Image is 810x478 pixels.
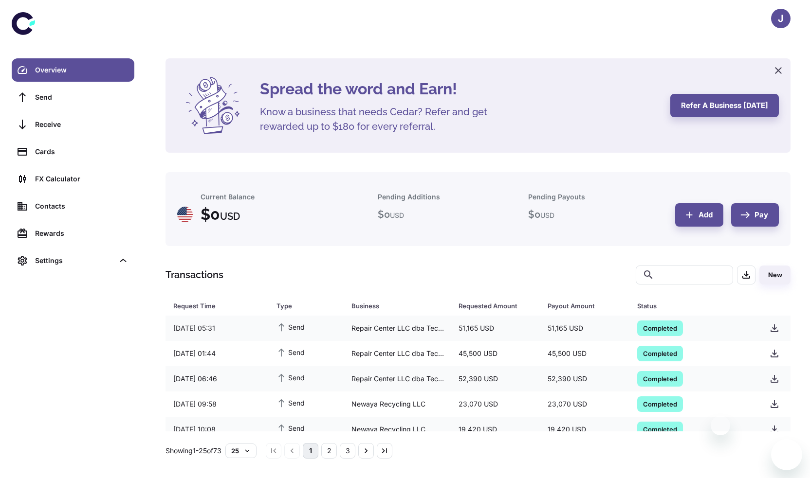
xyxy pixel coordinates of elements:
div: 23,070 USD [540,395,629,413]
a: Contacts [12,195,134,218]
span: Completed [637,373,683,383]
button: Refer a business [DATE] [670,94,779,117]
nav: pagination navigation [264,443,394,459]
button: page 1 [303,443,318,459]
div: 19,420 USD [540,420,629,439]
button: Go to next page [358,443,374,459]
span: Completed [637,424,683,434]
h6: Pending Additions [378,192,440,202]
span: Requested Amount [459,299,536,313]
button: Add [675,203,723,227]
span: Send [276,321,305,332]
span: Send [276,347,305,357]
span: Type [276,299,340,313]
a: Receive [12,113,134,136]
div: Cards [35,146,129,157]
div: [DATE] 06:46 [166,370,269,388]
span: Completed [637,323,683,333]
div: Settings [12,249,134,272]
span: Request Time [173,299,265,313]
div: [DATE] 01:44 [166,344,269,363]
div: Overview [35,65,129,75]
div: 23,070 USD [451,395,540,413]
div: 45,500 USD [451,344,540,363]
div: Newaya Recycling LLC [344,395,451,413]
div: Status [637,299,738,313]
a: Overview [12,58,134,82]
span: USD [390,211,404,219]
div: Contacts [35,201,129,212]
span: Completed [637,348,683,358]
h6: Current Balance [201,192,255,202]
h6: Pending Payouts [528,192,585,202]
div: Receive [35,119,129,130]
h4: Spread the word and Earn! [260,77,659,101]
span: USD [220,211,240,222]
div: 45,500 USD [540,344,629,363]
button: Go to page 2 [321,443,337,459]
div: Repair Center LLC dba Tech defenders [344,370,451,388]
button: 25 [225,443,257,458]
div: Repair Center LLC dba Tech defenders [344,344,451,363]
h1: Transactions [166,267,223,282]
div: Rewards [35,228,129,239]
div: [DATE] 10:08 [166,420,269,439]
a: Rewards [12,222,134,245]
a: Send [12,86,134,109]
a: FX Calculator [12,167,134,191]
iframe: Close message [711,416,730,435]
span: USD [540,211,554,219]
button: Go to page 3 [340,443,355,459]
h5: $ 0 [528,207,554,222]
span: Send [276,372,305,383]
button: New [759,266,791,284]
div: Type [276,299,327,313]
div: 51,165 USD [540,319,629,337]
div: Requested Amount [459,299,523,313]
div: [DATE] 05:31 [166,319,269,337]
button: Go to last page [377,443,392,459]
div: 51,165 USD [451,319,540,337]
button: J [771,9,791,28]
div: [DATE] 09:58 [166,395,269,413]
span: Completed [637,399,683,408]
div: 52,390 USD [540,370,629,388]
h4: $ 0 [201,203,240,226]
span: Send [276,397,305,408]
iframe: Button to launch messaging window [771,439,802,470]
span: Payout Amount [548,299,625,313]
div: Send [35,92,129,103]
h5: Know a business that needs Cedar? Refer and get rewarded up to $180 for every referral. [260,105,503,134]
h5: $ 0 [378,207,404,222]
span: Status [637,299,751,313]
div: Repair Center LLC dba Tech defenders [344,319,451,337]
div: 19,420 USD [451,420,540,439]
div: Request Time [173,299,252,313]
div: Newaya Recycling LLC [344,420,451,439]
div: FX Calculator [35,174,129,184]
span: Send [276,423,305,433]
div: Payout Amount [548,299,612,313]
button: Pay [731,203,779,227]
div: Settings [35,255,114,266]
a: Cards [12,140,134,163]
p: Showing 1-25 of 73 [166,445,221,456]
div: 52,390 USD [451,370,540,388]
